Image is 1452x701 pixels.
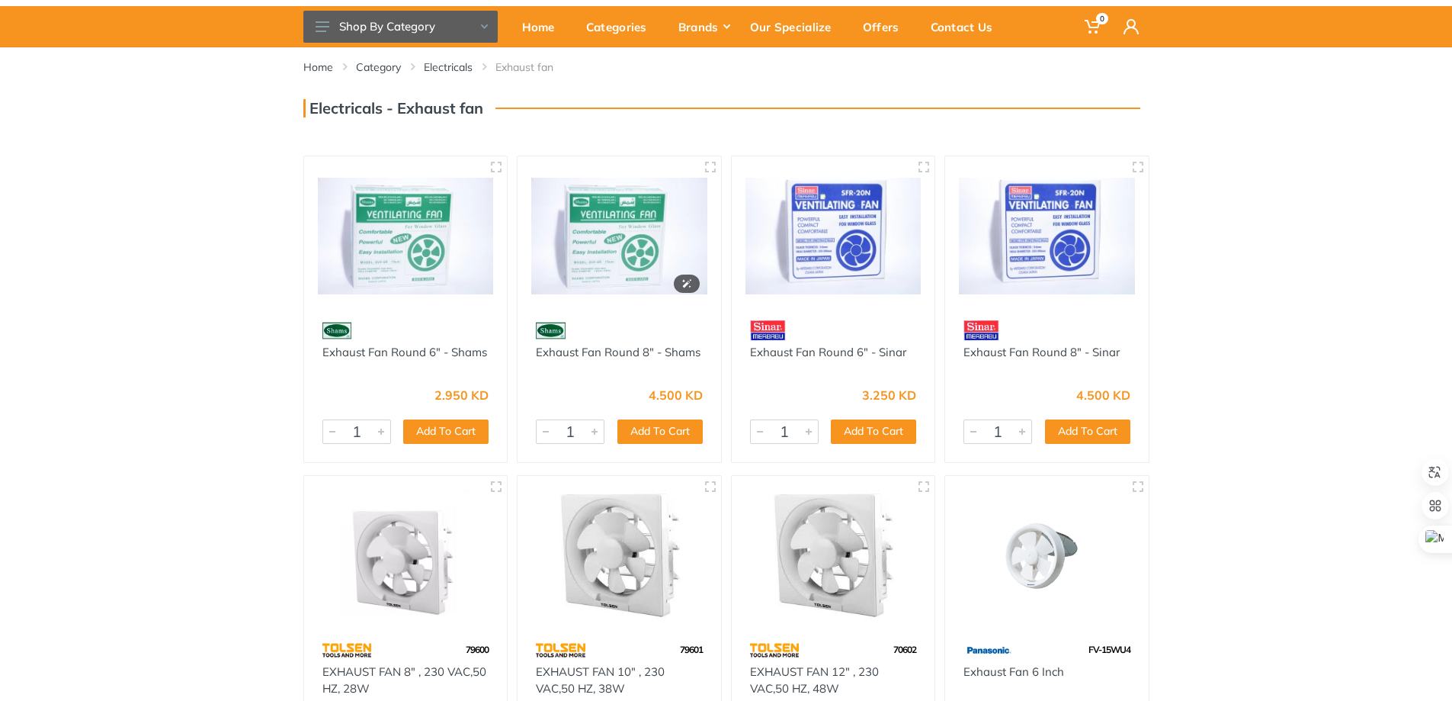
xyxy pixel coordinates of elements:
div: 3.250 KD [862,389,916,401]
span: 70602 [893,644,916,655]
div: Our Specialize [739,11,852,43]
img: Royal Tools - EXHAUST FAN 12 [745,490,922,622]
a: Offers [852,6,920,47]
img: Royal Tools - EXHAUST FAN 8 [318,490,494,622]
div: 4.500 KD [1076,389,1130,401]
a: Our Specialize [739,6,852,47]
img: 64.webp [322,637,372,664]
a: Exhaust Fan Round 8" - Shams [536,345,700,359]
a: Category [356,59,401,75]
img: 64.webp [750,637,800,664]
a: EXHAUST FAN 10" , 230 VAC,50 HZ, 38W [536,664,665,696]
a: 0 [1074,6,1113,47]
img: Royal Tools - Exhaust Fan 6 Inch [959,490,1135,622]
a: EXHAUST FAN 8" , 230 VAC,50 HZ, 28W [322,664,486,696]
div: 2.950 KD [434,389,489,401]
a: Home [511,6,575,47]
button: Add To Cart [403,420,489,444]
img: 64.webp [536,637,585,664]
a: Exhaust Fan Round 6" - Shams [322,345,487,359]
img: 79.webp [963,637,1013,664]
button: Add To Cart [831,420,916,444]
span: 79601 [680,644,703,655]
img: Royal Tools - Exhaust Fan Round 6 [745,170,922,302]
a: Exhaust Fan 6 Inch [963,664,1064,679]
div: 4.500 KD [649,389,703,401]
h3: Electricals - Exhaust fan [303,99,483,117]
img: 9.webp [536,317,566,344]
img: 10.webp [750,317,786,344]
img: Royal Tools - Exhaust Fan Round 8 [959,170,1135,302]
a: EXHAUST FAN 12" , 230 VAC,50 HZ, 48W [750,664,879,696]
img: Royal Tools - Exhaust Fan Round 6 [318,170,494,302]
img: 9.webp [322,317,352,344]
button: Shop By Category [303,11,498,43]
span: 79600 [466,644,489,655]
img: Royal Tools - Exhaust Fan Round 8 [531,170,707,302]
span: FV-15WU4 [1088,644,1130,655]
a: Exhaust Fan Round 6" - Sinar [750,345,906,359]
a: Contact Us [920,6,1014,47]
a: Categories [575,6,668,47]
li: Exhaust fan [495,59,576,75]
div: Contact Us [920,11,1014,43]
div: Home [511,11,575,43]
a: Electricals [424,59,473,75]
div: Offers [852,11,920,43]
button: Add To Cart [617,420,703,444]
span: 0 [1096,13,1108,24]
img: Royal Tools - EXHAUST FAN 10 [531,490,707,622]
a: Exhaust Fan Round 8" - Sinar [963,345,1120,359]
img: 10.webp [963,317,999,344]
div: Brands [668,11,739,43]
div: Categories [575,11,668,43]
button: Add To Cart [1045,420,1130,444]
a: Home [303,59,333,75]
nav: breadcrumb [303,59,1149,75]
